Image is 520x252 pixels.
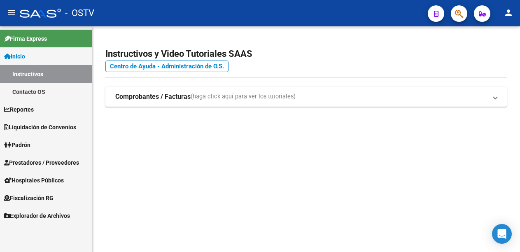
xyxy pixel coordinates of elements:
[191,92,296,101] span: (haga click aquí para ver los tutoriales)
[4,34,47,43] span: Firma Express
[4,176,64,185] span: Hospitales Públicos
[115,92,191,101] strong: Comprobantes / Facturas
[492,224,512,244] div: Open Intercom Messenger
[105,46,507,62] h2: Instructivos y Video Tutoriales SAAS
[4,194,54,203] span: Fiscalización RG
[105,87,507,107] mat-expansion-panel-header: Comprobantes / Facturas(haga click aquí para ver los tutoriales)
[4,123,76,132] span: Liquidación de Convenios
[7,8,16,18] mat-icon: menu
[4,140,30,149] span: Padrón
[4,52,25,61] span: Inicio
[105,61,229,72] a: Centro de Ayuda - Administración de O.S.
[504,8,513,18] mat-icon: person
[4,211,70,220] span: Explorador de Archivos
[65,4,94,22] span: - OSTV
[4,105,34,114] span: Reportes
[4,158,79,167] span: Prestadores / Proveedores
